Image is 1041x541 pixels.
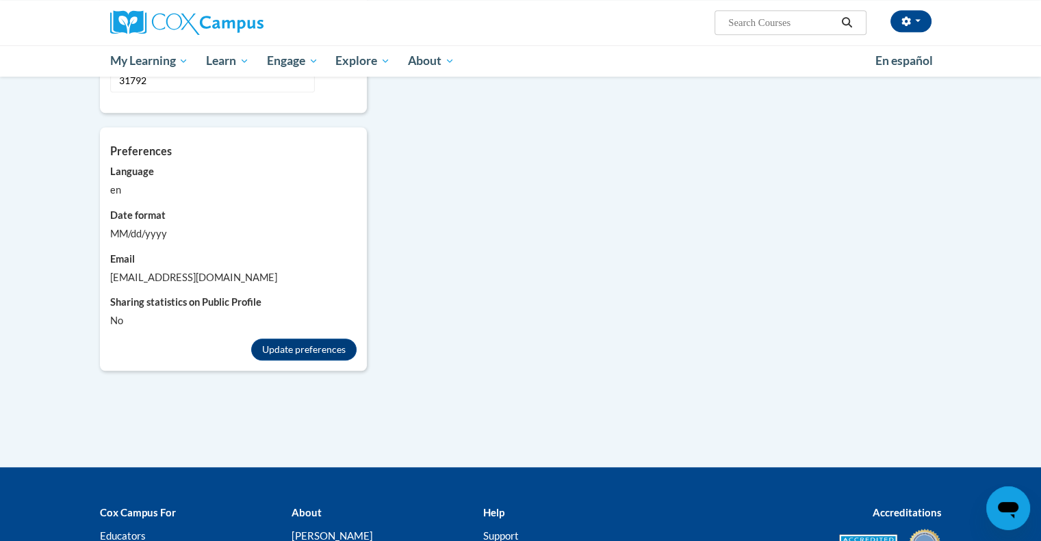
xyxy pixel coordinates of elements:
label: Email [110,252,357,267]
a: My Learning [101,45,198,77]
div: Main menu [90,45,952,77]
a: Learn [197,45,258,77]
a: About [399,45,463,77]
b: Accreditations [873,506,942,518]
div: MM/dd/yyyy [110,226,357,241]
label: Language [110,164,357,179]
div: en [110,183,357,198]
span: En español [875,53,933,68]
span: 31792 [110,69,315,92]
button: Search [836,14,857,31]
label: Date format [110,208,357,223]
a: Engage [258,45,327,77]
iframe: Button to launch messaging window, conversation in progress [986,486,1030,530]
div: No [110,313,357,328]
b: Help [483,506,504,518]
h5: Preferences [110,144,357,157]
div: [EMAIL_ADDRESS][DOMAIN_NAME] [110,270,357,285]
span: My Learning [110,53,188,69]
span: Explore [335,53,390,69]
a: Explore [326,45,399,77]
label: Sharing statistics on Public Profile [110,295,357,310]
b: About [291,506,321,518]
b: Cox Campus For [100,506,176,518]
a: En español [866,47,942,75]
span: Learn [206,53,249,69]
span: Engage [267,53,318,69]
button: Account Settings [890,10,931,32]
button: Update preferences [251,339,357,360]
span: About [408,53,454,69]
img: Cox Campus [110,10,264,35]
input: Search Courses [727,14,836,31]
